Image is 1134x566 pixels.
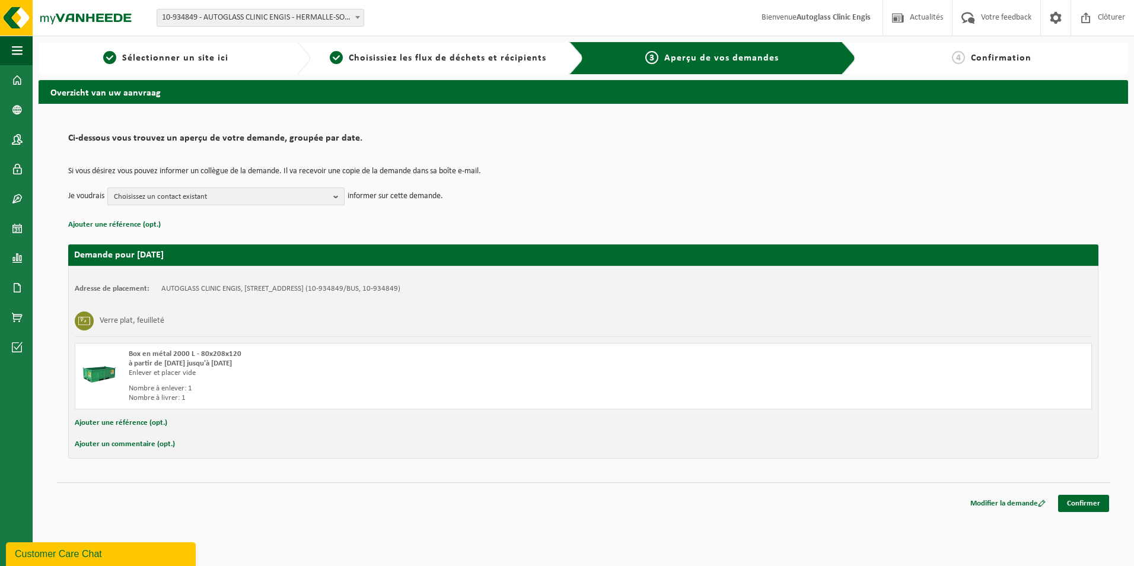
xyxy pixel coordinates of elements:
[122,53,228,63] span: Sélectionner un site ici
[129,384,631,393] div: Nombre à enlever: 1
[157,9,364,26] span: 10-934849 - AUTOGLASS CLINIC ENGIS - HERMALLE-SOUS-HUY
[1058,495,1109,512] a: Confirmer
[664,53,779,63] span: Aperçu de vos demandes
[6,540,198,566] iframe: chat widget
[44,51,287,65] a: 1Sélectionner un site ici
[68,167,1098,176] p: Si vous désirez vous pouvez informer un collègue de la demande. Il va recevoir une copie de la de...
[317,51,559,65] a: 2Choisissiez les flux de déchets et récipients
[157,9,364,27] span: 10-934849 - AUTOGLASS CLINIC ENGIS - HERMALLE-SOUS-HUY
[81,349,117,385] img: PB-MB-2000-MET-GN-01.png
[952,51,965,64] span: 4
[107,187,345,205] button: Choisissez un contact existant
[330,51,343,64] span: 2
[161,284,400,294] td: AUTOGLASS CLINIC ENGIS, [STREET_ADDRESS] (10-934849/BUS, 10-934849)
[75,437,175,452] button: Ajouter un commentaire (opt.)
[645,51,658,64] span: 3
[961,495,1055,512] a: Modifier la demande
[129,368,631,378] div: Enlever et placer vide
[114,188,329,206] span: Choisissez un contact existant
[39,80,1128,103] h2: Overzicht van uw aanvraag
[797,13,871,22] strong: Autoglass Clinic Engis
[129,393,631,403] div: Nombre à livrer: 1
[68,133,1098,150] h2: Ci-dessous vous trouvez un aperçu de votre demande, groupée par date.
[75,415,167,431] button: Ajouter une référence (opt.)
[129,360,232,367] strong: à partir de [DATE] jusqu'à [DATE]
[971,53,1031,63] span: Confirmation
[348,187,443,205] p: informer sur cette demande.
[68,187,104,205] p: Je voudrais
[75,285,149,292] strong: Adresse de placement:
[100,311,164,330] h3: Verre plat, feuilleté
[129,350,241,358] span: Box en métal 2000 L - 80x208x120
[74,250,164,260] strong: Demande pour [DATE]
[68,217,161,233] button: Ajouter une référence (opt.)
[103,51,116,64] span: 1
[349,53,546,63] span: Choisissiez les flux de déchets et récipients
